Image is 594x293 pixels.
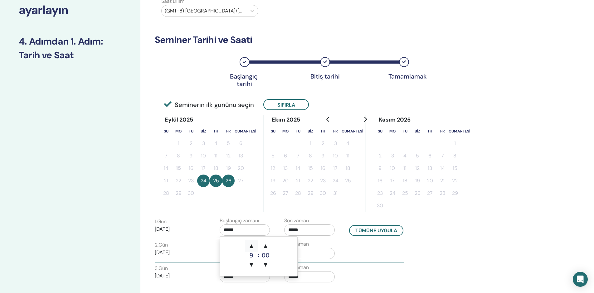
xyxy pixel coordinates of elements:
font: 26 [226,177,231,184]
th: Cuma [436,125,449,137]
font: Başlangıç ​​tarihi [230,72,259,88]
font: 25 [345,177,351,184]
th: Pazar [267,125,279,137]
font: 23 [377,190,383,196]
font: 16 [189,165,193,171]
font: 20 [427,177,433,184]
font: 13 [239,152,243,159]
font: 6 [284,152,287,159]
font: 9 [189,152,192,159]
button: Gelecek aya git [360,113,370,126]
font: 9 [378,165,382,171]
font: 2 [190,140,192,146]
font: 5 [271,152,275,159]
font: 30 [377,202,383,209]
font: 24 [333,177,338,184]
font: 29 [308,190,314,196]
font: 11 [346,152,349,159]
font: 14 [440,165,445,171]
font: Th [320,129,325,134]
font: 29 [176,190,182,196]
font: 13 [283,165,288,171]
font: 17 [333,165,338,171]
font: 4 [214,140,217,146]
font: 9 [321,152,324,159]
font: 29 [452,190,458,196]
font: 16 [378,177,382,184]
font: Bitiş tarihi [310,72,340,80]
font: 26 [415,190,421,196]
font: Son zaman [284,217,309,224]
font: 3. [155,265,158,271]
font: 2 [379,152,382,159]
font: 15 [176,165,181,171]
font: 22 [308,177,313,184]
font: Su [378,129,382,134]
font: ▲ [264,243,267,249]
font: Gün [158,265,168,271]
font: : [101,35,103,47]
th: Perşembe [317,125,329,137]
font: Su [164,129,168,134]
font: 28 [440,190,445,196]
font: 24 [201,177,207,184]
font: 10 [333,152,338,159]
font: Biz [308,129,313,134]
font: 2. [155,242,158,248]
th: Pazartesi [386,125,399,137]
font: ▲ [250,243,253,249]
font: 11 [403,165,407,171]
font: 23 [320,177,326,184]
font: 13 [428,165,432,171]
font: 26 [270,190,276,196]
font: 27 [238,177,244,184]
font: Fr [226,129,231,134]
font: Başlangıç ​​zamanı [220,217,259,224]
font: 25 [213,177,219,184]
font: Tamamlamak [388,72,427,80]
font: Fr [333,129,338,134]
font: 8 [309,152,312,159]
font: 28 [295,190,301,196]
font: Eylül 2025 [165,116,193,123]
font: 22 [176,177,181,184]
font: [DATE] [155,226,170,232]
font: 12 [271,165,275,171]
th: Cumartesi [449,125,470,137]
font: 17 [201,165,206,171]
font: 30 [188,190,194,196]
th: Pazartesi [172,125,185,137]
font: Su [271,129,275,134]
font: 9 [249,252,253,259]
font: Mo [282,129,289,134]
font: ▼ [264,262,267,267]
font: Tümüne uygula [355,228,397,234]
font: Fr [440,129,445,134]
font: Tu [296,129,300,134]
font: 8 [177,152,180,159]
font: 25 [402,190,408,196]
font: Cumartesi [235,129,256,134]
font: [DATE] [155,249,170,256]
font: 5 [416,152,419,159]
font: 19 [271,177,275,184]
font: 3 [334,140,337,146]
th: Cumartesi [235,125,256,137]
font: 21 [164,177,168,184]
font: Biz [415,129,420,134]
font: ▼ [250,262,253,267]
font: Mo [175,129,182,134]
font: 1 [178,140,179,146]
font: 31 [333,190,338,196]
font: 30 [320,190,326,196]
th: Salı [292,125,304,137]
font: 3 [391,152,394,159]
font: Ekim 2025 [272,116,300,123]
font: Biz [201,129,206,134]
font: 28 [163,190,169,196]
font: 21 [440,177,445,184]
font: 1. [155,218,157,225]
font: 24 [390,190,396,196]
font: 8 [453,152,456,159]
font: Th [427,129,432,134]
